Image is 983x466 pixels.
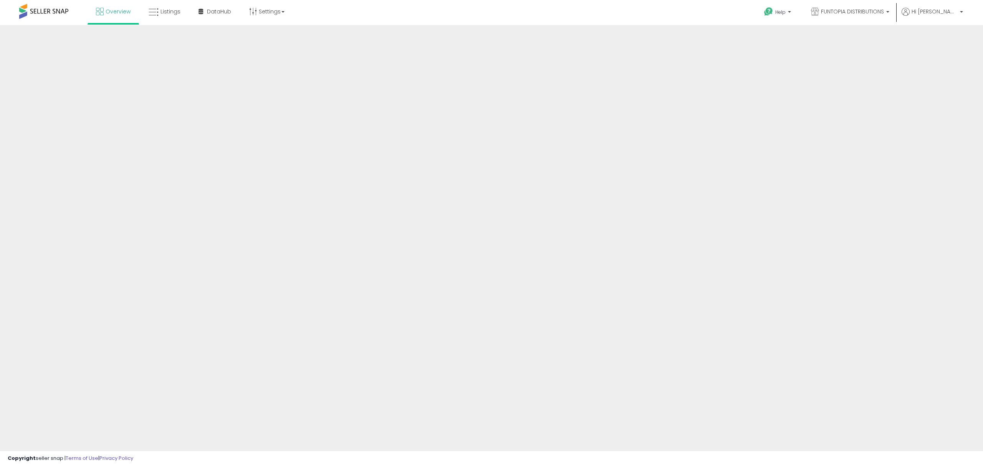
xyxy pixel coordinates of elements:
[912,8,958,15] span: Hi [PERSON_NAME]
[775,9,786,15] span: Help
[758,1,799,25] a: Help
[902,8,963,25] a: Hi [PERSON_NAME]
[207,8,231,15] span: DataHub
[106,8,131,15] span: Overview
[821,8,884,15] span: FUNTOPIA DISTRIBUTIONS
[764,7,773,17] i: Get Help
[161,8,180,15] span: Listings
